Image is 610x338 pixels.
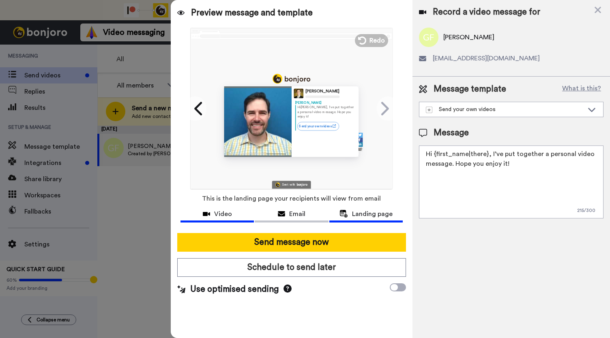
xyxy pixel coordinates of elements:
[202,190,381,208] span: This is the landing page your recipients will view from email
[560,83,604,95] button: What is this?
[214,209,232,219] span: Video
[294,88,303,98] img: Profile Image
[224,149,292,156] img: player-controls-full.svg
[276,182,280,187] img: Bonjoro Logo
[305,89,339,94] div: [PERSON_NAME]
[177,233,406,252] button: Send message now
[434,83,506,95] span: Message template
[190,283,279,295] span: Use optimised sending
[297,122,339,130] a: Send your own videos
[289,209,305,219] span: Email
[419,145,604,218] textarea: Hi {first_name|there}, I’ve put together a personal video message. Hope you enjoy it!
[426,105,584,113] div: Send your own videos
[297,183,307,186] div: bonjoro
[295,100,355,105] div: [PERSON_NAME]
[352,209,393,219] span: Landing page
[426,107,432,113] img: demo-template.svg
[283,183,296,186] div: Sent with
[434,127,469,139] span: Message
[297,105,355,119] p: Hi [PERSON_NAME] , I’ve put together a personal video message. Hope you enjoy it!
[177,258,406,277] button: Schedule to send later
[273,74,310,83] img: logo_full.png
